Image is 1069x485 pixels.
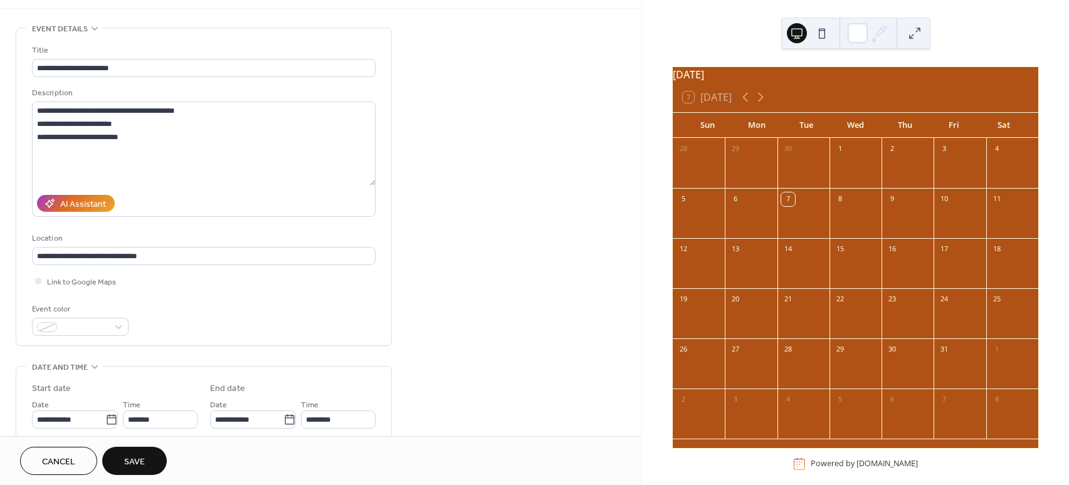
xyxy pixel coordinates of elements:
div: 9 [885,192,899,206]
div: 8 [990,393,1004,407]
div: 13 [729,242,742,256]
div: 26 [677,343,690,357]
div: 17 [937,242,951,256]
div: Wed [831,113,880,138]
div: Sun [683,113,732,138]
span: Time [123,399,140,412]
div: 8 [833,192,847,206]
div: Fri [930,113,979,138]
div: 29 [729,142,742,156]
div: 7 [937,393,951,407]
div: 21 [781,293,795,306]
div: Thu [880,113,930,138]
div: [DATE] [673,67,1038,82]
div: 25 [990,293,1004,306]
div: Description [32,86,373,100]
div: Mon [732,113,782,138]
div: 15 [833,242,847,256]
div: 23 [885,293,899,306]
div: 29 [833,343,847,357]
button: Cancel [20,447,97,475]
span: Cancel [42,456,75,469]
div: 4 [781,393,795,407]
div: Location [32,232,373,245]
div: 10 [937,192,951,206]
div: 3 [729,393,742,407]
div: 20 [729,293,742,306]
div: 2 [885,142,899,156]
div: 30 [781,142,795,156]
div: Title [32,44,373,57]
div: 16 [885,242,899,256]
span: Time [301,399,319,412]
span: Date [32,399,49,412]
span: Event details [32,23,88,36]
div: Tue [781,113,831,138]
span: Date [210,399,227,412]
div: 28 [677,142,690,156]
div: 2 [677,393,690,407]
div: 6 [885,393,899,407]
div: 14 [781,242,795,256]
div: 19 [677,293,690,306]
span: Date and time [32,361,88,374]
div: 28 [781,343,795,357]
div: Sat [979,113,1028,138]
div: 12 [677,242,690,256]
div: 7 [781,192,795,206]
div: 24 [937,293,951,306]
div: 5 [677,192,690,206]
div: 27 [729,343,742,357]
div: Powered by [811,458,918,469]
div: End date [210,382,245,395]
div: Event color [32,303,126,316]
div: 11 [990,192,1004,206]
div: 18 [990,242,1004,256]
span: Save [124,456,145,469]
span: Link to Google Maps [47,276,116,289]
div: Start date [32,382,71,395]
div: 4 [990,142,1004,156]
a: [DOMAIN_NAME] [856,458,918,469]
div: AI Assistant [60,198,106,211]
div: 5 [833,393,847,407]
div: 1 [990,343,1004,357]
div: 3 [937,142,951,156]
div: 30 [885,343,899,357]
div: 1 [833,142,847,156]
button: Save [102,447,167,475]
div: 22 [833,293,847,306]
button: AI Assistant [37,195,115,212]
div: 6 [729,192,742,206]
div: 31 [937,343,951,357]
